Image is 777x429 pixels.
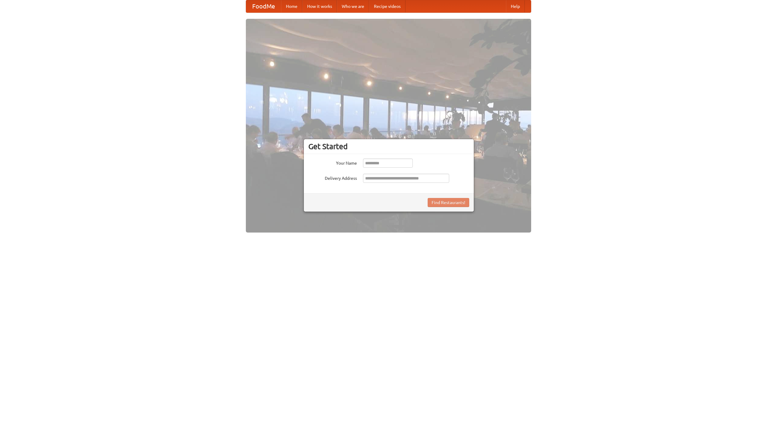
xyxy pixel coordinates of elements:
a: FoodMe [246,0,281,12]
a: Home [281,0,302,12]
a: Help [506,0,525,12]
a: How it works [302,0,337,12]
label: Delivery Address [308,174,357,181]
a: Who we are [337,0,369,12]
button: Find Restaurants! [428,198,469,207]
a: Recipe videos [369,0,405,12]
h3: Get Started [308,142,469,151]
label: Your Name [308,159,357,166]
